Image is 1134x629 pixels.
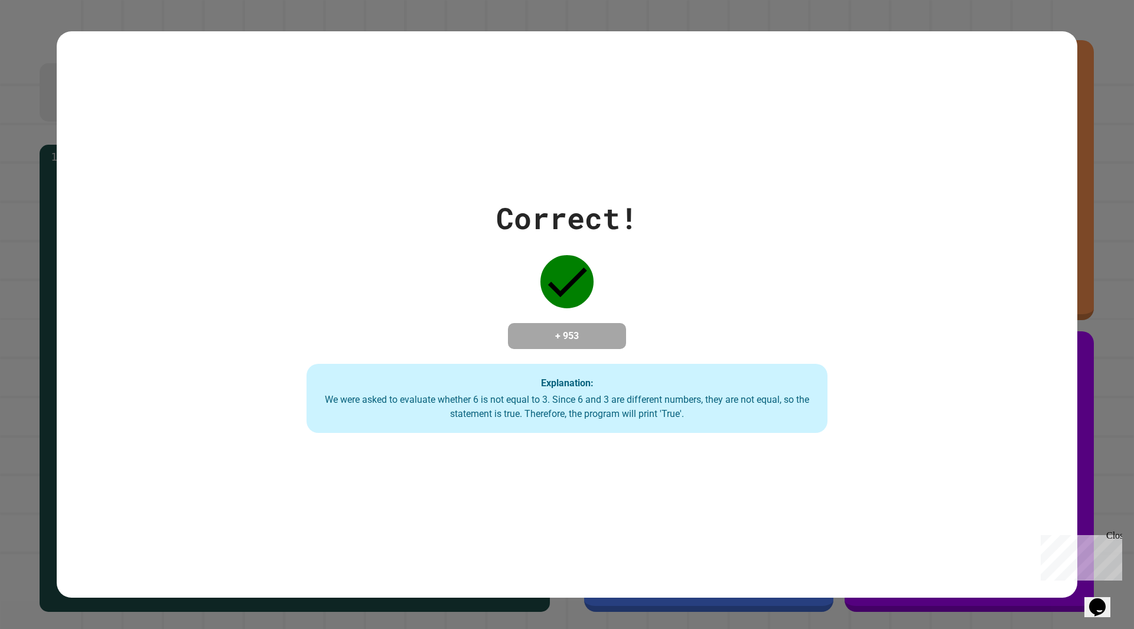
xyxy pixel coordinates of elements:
iframe: chat widget [1036,530,1122,581]
div: Chat with us now!Close [5,5,82,75]
div: Correct! [496,196,638,240]
div: We were asked to evaluate whether 6 is not equal to 3. Since 6 and 3 are different numbers, they ... [318,393,816,421]
iframe: chat widget [1084,582,1122,617]
h4: + 953 [520,329,614,343]
strong: Explanation: [541,377,594,388]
